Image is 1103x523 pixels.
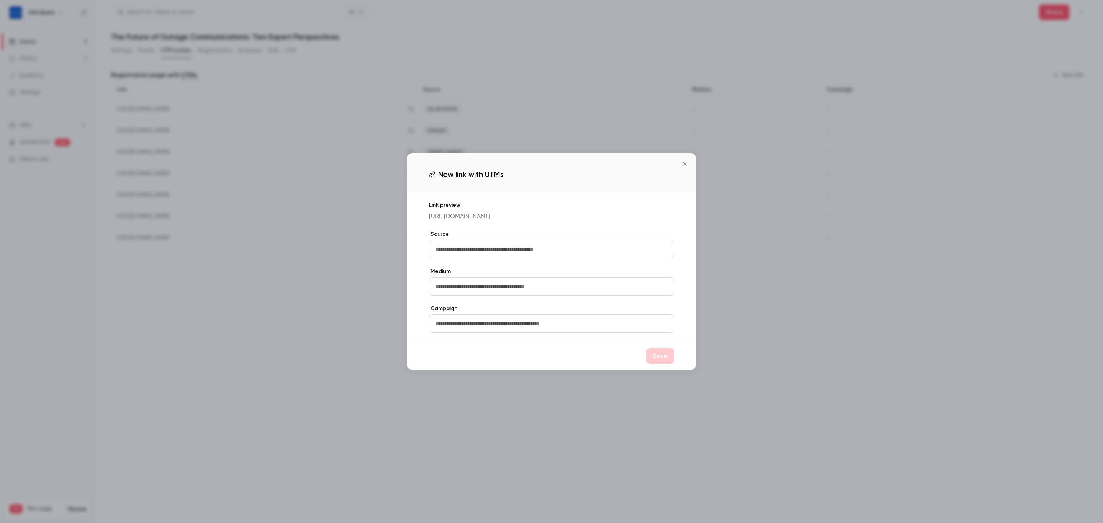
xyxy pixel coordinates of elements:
label: Campaign [429,305,674,312]
span: New link with UTMs [438,168,504,180]
label: Medium [429,268,674,275]
p: Link preview [429,201,674,209]
p: [URL][DOMAIN_NAME] [429,212,674,221]
label: Source [429,230,674,238]
button: Close [677,156,692,172]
